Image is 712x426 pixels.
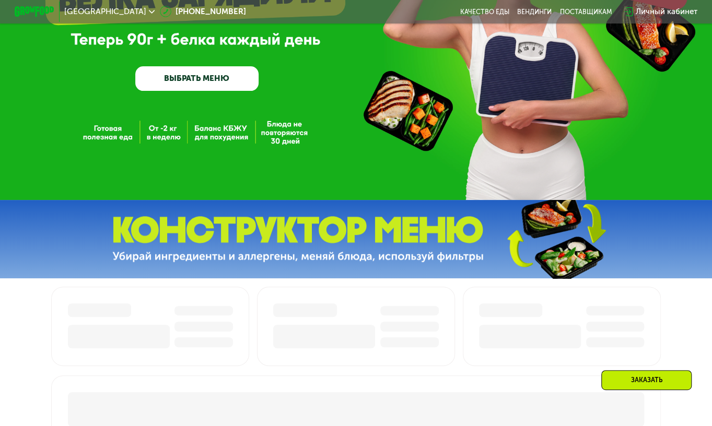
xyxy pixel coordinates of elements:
div: Заказать [601,370,692,390]
div: поставщикам [559,8,611,16]
a: [PHONE_NUMBER] [160,6,246,18]
a: ВЫБРАТЬ МЕНЮ [135,66,259,91]
a: Качество еды [460,8,509,16]
div: Личный кабинет [636,6,697,18]
span: [GEOGRAPHIC_DATA] [64,8,146,16]
a: Вендинги [517,8,552,16]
